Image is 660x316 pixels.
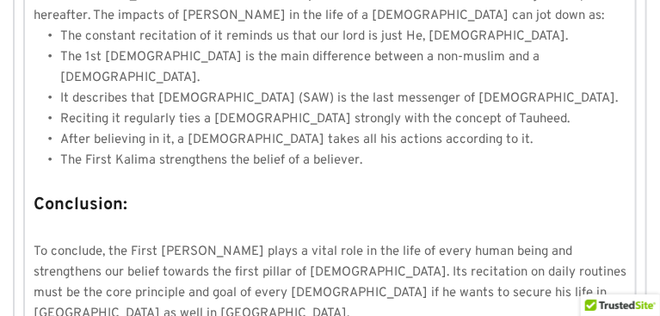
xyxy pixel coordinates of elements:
[60,28,568,45] span: The constant recitation of it reminds us that our lord is just He, [DEMOGRAPHIC_DATA].
[60,132,533,148] span: After believing in it, a [DEMOGRAPHIC_DATA] takes all his actions according to it.
[60,152,362,169] span: The First Kalima strengthens the belief of a believer.
[60,111,570,127] span: Reciting it regularly ties a [DEMOGRAPHIC_DATA] strongly with the concept of Tauheed.
[60,49,543,86] span: The 1st [DEMOGRAPHIC_DATA] is the main difference between a non-muslim and a [DEMOGRAPHIC_DATA].
[60,90,618,107] span: It describes that [DEMOGRAPHIC_DATA] (SAW) is the last messenger of [DEMOGRAPHIC_DATA].
[34,194,127,216] strong: Conclusion:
